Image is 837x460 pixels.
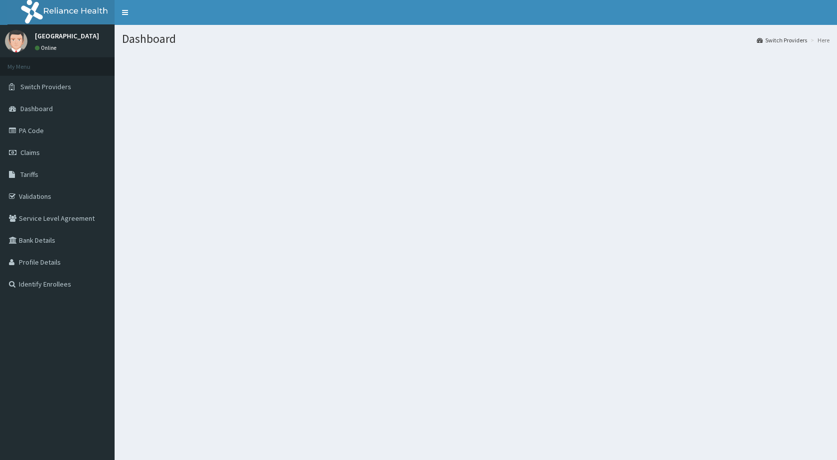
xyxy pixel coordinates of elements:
[35,44,59,51] a: Online
[20,170,38,179] span: Tariffs
[20,82,71,91] span: Switch Providers
[757,36,807,44] a: Switch Providers
[808,36,830,44] li: Here
[35,32,99,39] p: [GEOGRAPHIC_DATA]
[5,30,27,52] img: User Image
[20,148,40,157] span: Claims
[122,32,830,45] h1: Dashboard
[20,104,53,113] span: Dashboard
